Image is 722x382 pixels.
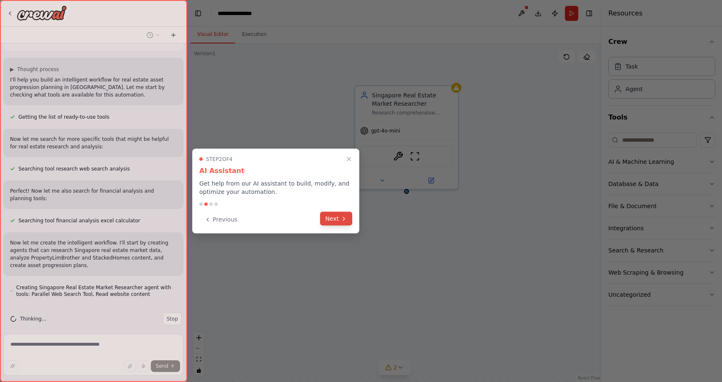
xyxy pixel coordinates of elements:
button: Next [320,212,352,226]
button: Hide left sidebar [192,8,204,19]
h3: AI Assistant [199,166,352,176]
button: Close walkthrough [344,154,354,164]
button: Previous [199,213,242,227]
p: Get help from our AI assistant to build, modify, and optimize your automation. [199,179,352,196]
span: Step 2 of 4 [206,156,233,163]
